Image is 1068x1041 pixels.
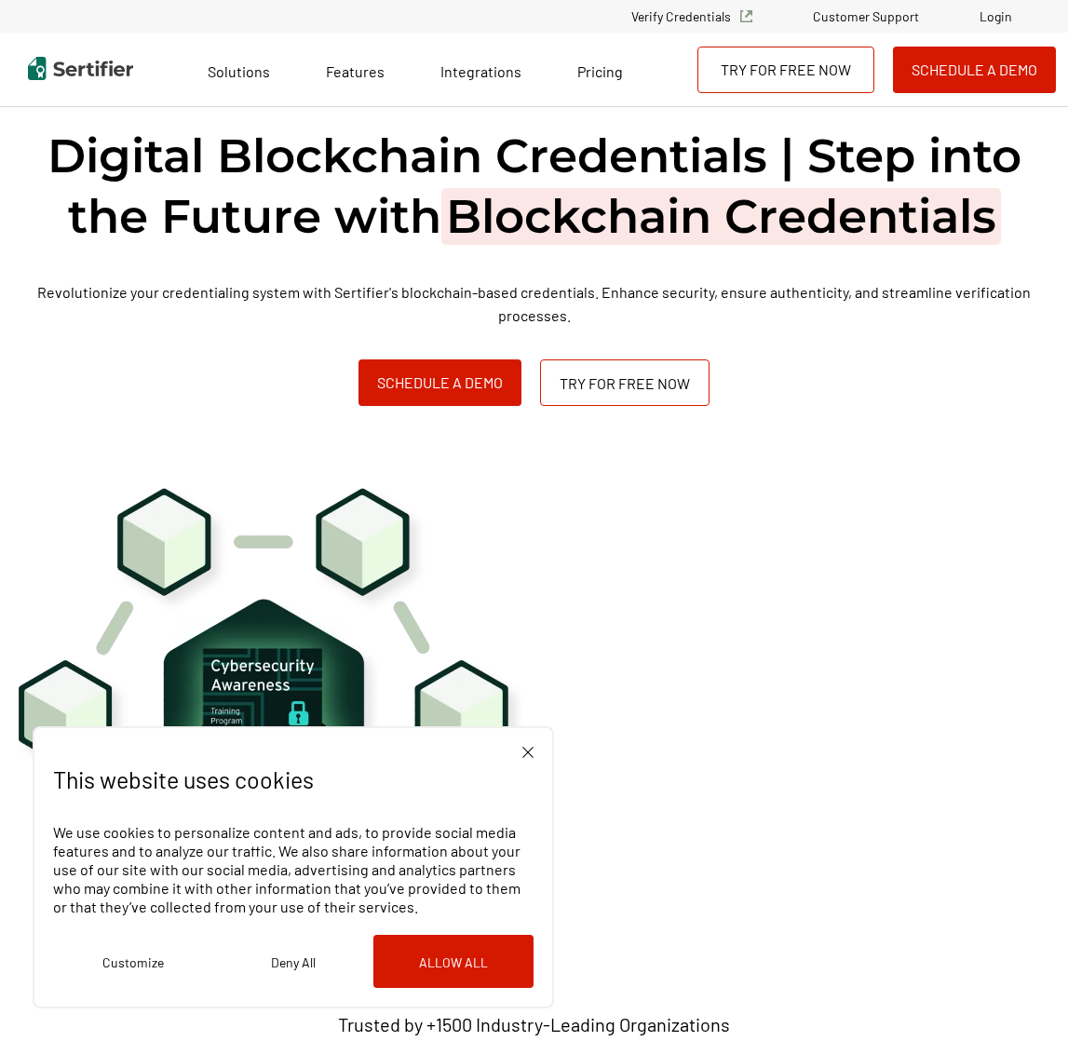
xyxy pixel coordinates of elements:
[522,747,534,758] img: Cookie Popup Close
[373,935,534,988] button: Allow All
[912,63,1037,76] span: Schedule a Demo
[631,8,752,24] a: Verify Credentials
[53,823,520,915] span: We use cookies to personalize content and ads, to provide social media features and to analyze ou...
[740,10,752,22] img: Verified
[102,956,164,969] span: Customize
[47,128,1021,245] span: Digital Blockchain Credentials | Step into the Future with
[358,359,521,406] button: Schedule a Demo
[338,1013,730,1035] span: Trusted by +1500 Industry-Leading Organizations
[37,283,1031,324] span: Revolutionize your credentialing system with Sertifier's blockchain-based credentials. Enhance se...
[560,374,690,392] span: Try for Free Now
[440,62,521,80] span: Integrations
[213,935,373,988] button: Deny All
[53,765,314,793] span: This website uses cookies
[208,62,270,80] span: Solutions
[326,62,385,80] span: Features
[697,47,874,93] a: Try for Free Now
[975,952,1068,1041] iframe: Chat Widget
[721,61,851,78] span: Try for Free Now
[53,935,213,988] button: Customize
[446,188,996,245] span: Blockchain Credentials
[440,58,521,81] a: Integrations
[577,58,623,81] a: Pricing
[377,376,503,389] span: Schedule a Demo
[893,47,1056,93] button: Schedule a Demo
[540,359,710,406] a: Try for Free Now
[15,485,527,957] img: blockchain digital credentials hero
[419,956,488,969] span: Allow All
[28,57,133,80] img: Sertifier | Digital Credentialing Platform
[631,8,731,24] span: Verify Credentials
[577,62,623,80] span: Pricing
[980,8,1012,24] a: Login
[813,8,919,24] a: Customer Support
[271,956,316,969] span: Deny All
